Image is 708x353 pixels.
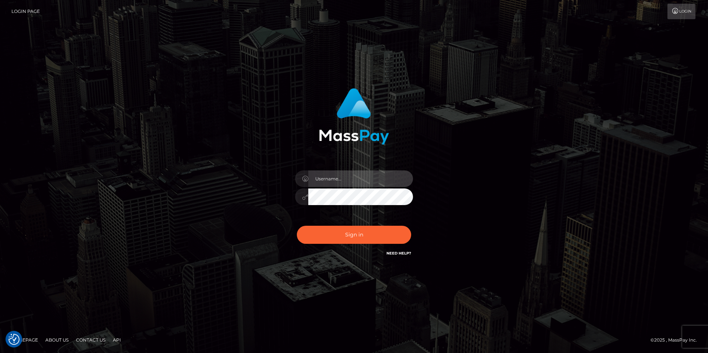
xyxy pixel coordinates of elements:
[8,334,20,345] button: Consent Preferences
[11,4,40,19] a: Login Page
[297,226,411,244] button: Sign in
[42,334,72,346] a: About Us
[319,88,389,145] img: MassPay Login
[650,336,702,344] div: © 2025 , MassPay Inc.
[667,4,695,19] a: Login
[308,170,413,187] input: Username...
[8,334,20,345] img: Revisit consent button
[8,334,41,346] a: Homepage
[386,251,411,256] a: Need Help?
[73,334,108,346] a: Contact Us
[110,334,124,346] a: API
